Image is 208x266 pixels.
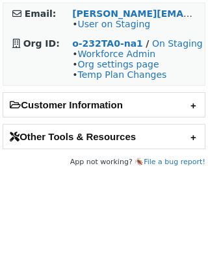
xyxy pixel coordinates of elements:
[72,49,166,80] span: • • •
[77,69,166,80] a: Temp Plan Changes
[146,38,149,49] strong: /
[3,125,205,149] h2: Other Tools & Resources
[3,156,205,169] footer: App not working? 🪳
[72,19,150,29] span: •
[77,19,150,29] a: User on Staging
[152,38,203,49] a: On Staging
[23,38,60,49] strong: Org ID:
[144,158,205,166] a: File a bug report!
[77,49,155,59] a: Workforce Admin
[3,93,205,117] h2: Customer Information
[72,38,143,49] a: o-232TA0-na1
[77,59,159,69] a: Org settings page
[25,8,57,19] strong: Email:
